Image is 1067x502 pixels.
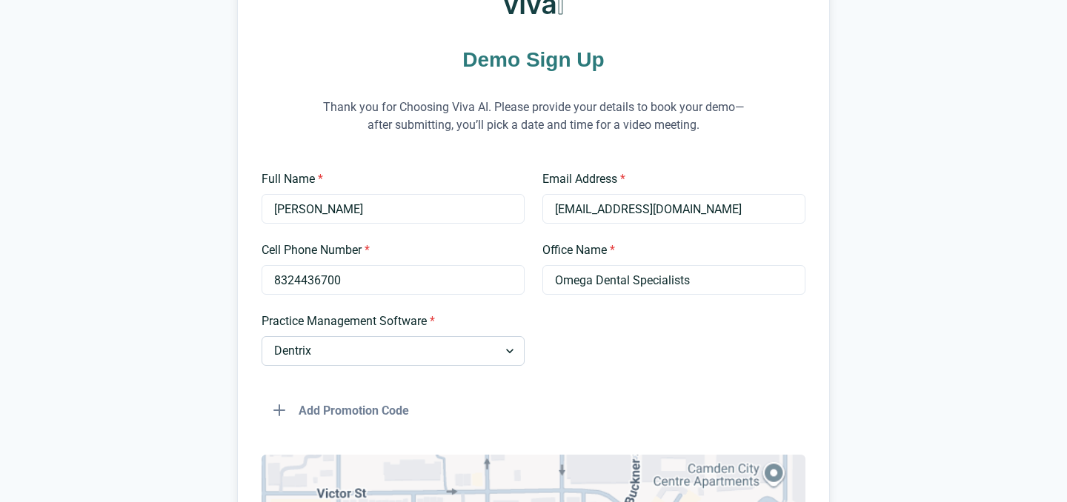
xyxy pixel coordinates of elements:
[542,241,797,259] label: Office Name
[262,170,516,188] label: Full Name
[542,170,797,188] label: Email Address
[311,80,756,153] p: Thank you for Choosing Viva AI. Please provide your details to book your demo—after submitting, y...
[262,395,421,425] button: Add Promotion Code
[262,312,516,330] label: Practice Management Software
[262,45,805,74] h1: Demo Sign Up
[262,241,516,259] label: Cell Phone Number
[542,265,805,295] input: Type your office name and address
